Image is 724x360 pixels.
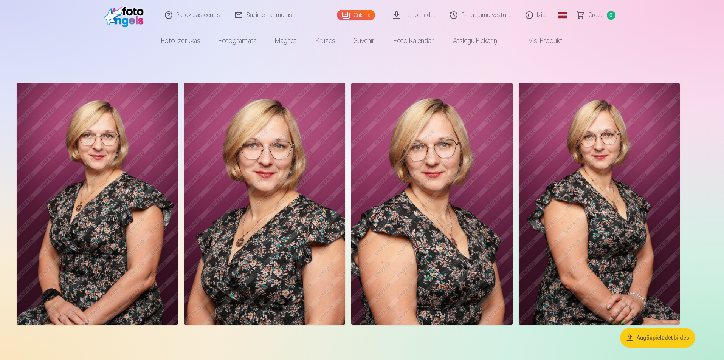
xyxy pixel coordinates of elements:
a: Atslēgu piekariņi [444,30,507,51]
a: Foto izdrukas [152,30,209,51]
button: Augšupielādēt bildes [620,328,695,348]
a: Visi produkti [507,30,572,51]
a: Galerija [337,10,375,20]
img: /fa1 [104,3,148,27]
span: Grozs [588,11,604,20]
a: Suvenīri [344,30,384,51]
a: Foto kalendāri [384,30,444,51]
a: Magnēti [266,30,307,51]
span: 0 [607,11,615,20]
a: Krūzes [307,30,344,51]
a: Fotogrāmata [209,30,266,51]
